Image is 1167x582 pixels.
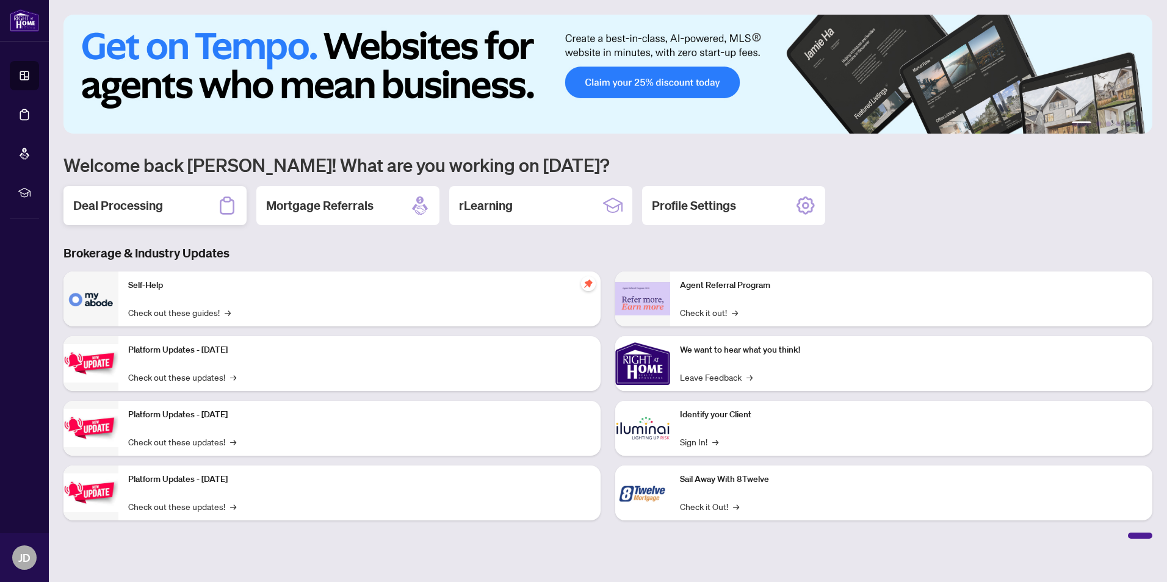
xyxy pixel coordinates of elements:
[230,370,236,384] span: →
[680,370,753,384] a: Leave Feedback→
[680,500,739,513] a: Check it Out!→
[615,282,670,315] img: Agent Referral Program
[10,9,39,32] img: logo
[63,344,118,383] img: Platform Updates - July 21, 2025
[680,306,738,319] a: Check it out!→
[63,409,118,447] img: Platform Updates - July 8, 2025
[680,408,1143,422] p: Identify your Client
[1135,121,1140,126] button: 6
[1072,121,1091,126] button: 1
[230,435,236,448] span: →
[128,370,236,384] a: Check out these updates!→
[615,336,670,391] img: We want to hear what you think!
[225,306,231,319] span: →
[680,343,1143,357] p: We want to hear what you think!
[1096,121,1101,126] button: 2
[63,473,118,512] img: Platform Updates - June 23, 2025
[128,306,231,319] a: Check out these guides!→
[615,401,670,456] img: Identify your Client
[230,500,236,513] span: →
[732,306,738,319] span: →
[1106,121,1111,126] button: 3
[1125,121,1130,126] button: 5
[73,197,163,214] h2: Deal Processing
[746,370,753,384] span: →
[63,271,118,326] img: Self-Help
[733,500,739,513] span: →
[1116,121,1121,126] button: 4
[128,435,236,448] a: Check out these updates!→
[63,245,1152,262] h3: Brokerage & Industry Updates
[128,500,236,513] a: Check out these updates!→
[18,549,31,566] span: JD
[63,15,1152,134] img: Slide 0
[128,408,591,422] p: Platform Updates - [DATE]
[615,465,670,520] img: Sail Away With 8Twelve
[581,276,596,291] span: pushpin
[128,279,591,292] p: Self-Help
[680,473,1143,486] p: Sail Away With 8Twelve
[459,197,513,214] h2: rLearning
[1118,539,1155,576] button: Open asap
[128,473,591,486] p: Platform Updates - [DATE]
[712,435,718,448] span: →
[680,279,1143,292] p: Agent Referral Program
[63,153,1152,176] h1: Welcome back [PERSON_NAME]! What are you working on [DATE]?
[128,343,591,357] p: Platform Updates - [DATE]
[680,435,718,448] a: Sign In!→
[266,197,374,214] h2: Mortgage Referrals
[652,197,736,214] h2: Profile Settings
